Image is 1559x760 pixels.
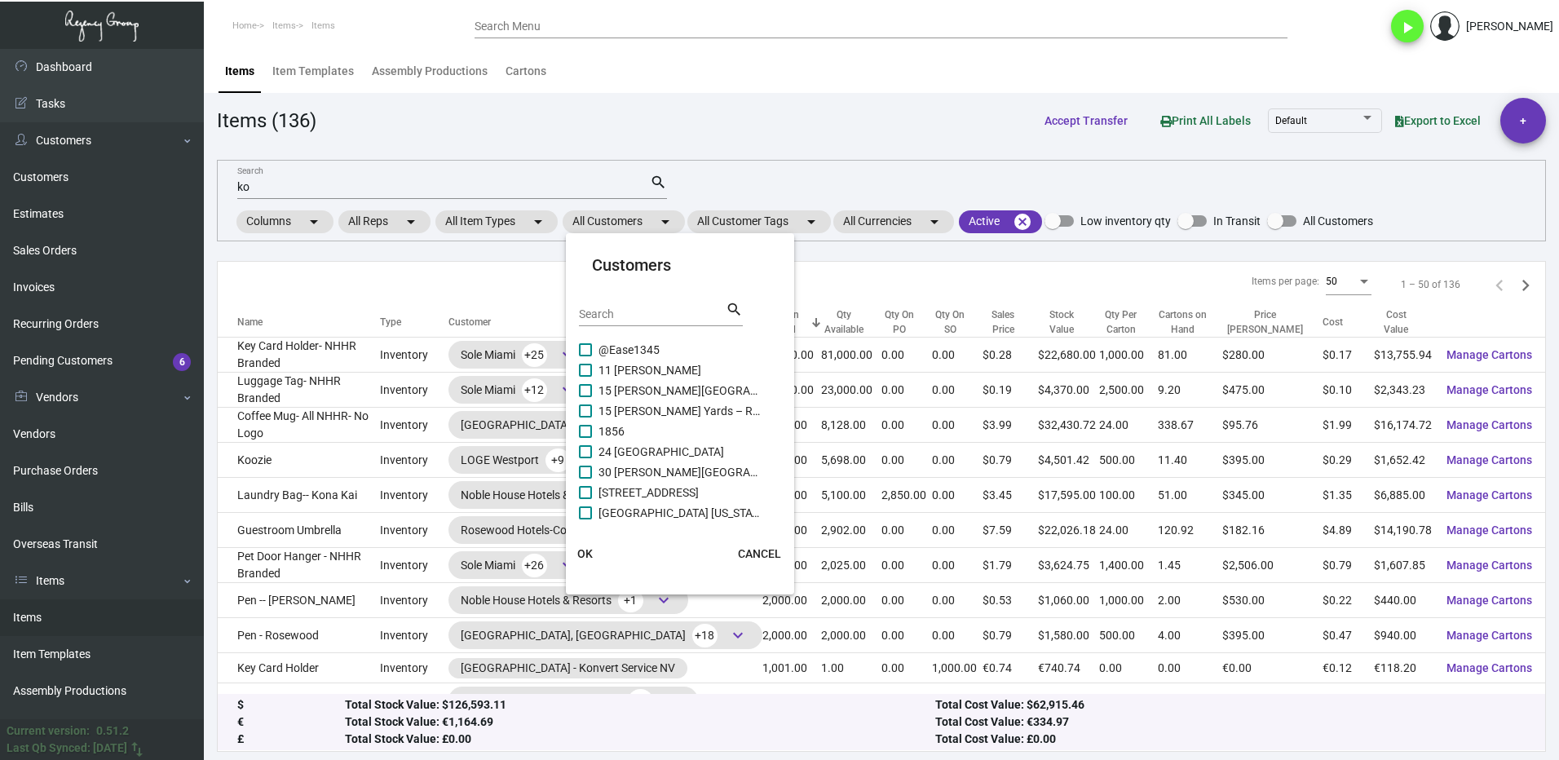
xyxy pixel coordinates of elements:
span: 15 [PERSON_NAME][GEOGRAPHIC_DATA] – RESIDENCES [598,381,762,400]
mat-card-title: Customers [592,253,768,277]
span: OK [577,547,593,560]
span: @Ease1345 [598,340,762,360]
mat-icon: search [726,300,743,320]
span: 24 [GEOGRAPHIC_DATA] [598,442,762,462]
span: [GEOGRAPHIC_DATA] [US_STATE] [598,503,762,523]
span: 15 [PERSON_NAME] Yards – RESIDENCES - Inactive [598,401,762,421]
span: CANCEL [738,547,781,560]
span: 11 [PERSON_NAME] [598,360,762,380]
button: OK [559,539,612,568]
div: Current version: [7,722,90,740]
div: 0.51.2 [96,722,129,740]
span: 1856 [598,422,762,441]
span: 30 [PERSON_NAME][GEOGRAPHIC_DATA] - Residences [598,462,762,482]
div: Last Qb Synced: [DATE] [7,740,127,757]
button: CANCEL [725,539,794,568]
span: [STREET_ADDRESS] [598,483,762,502]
